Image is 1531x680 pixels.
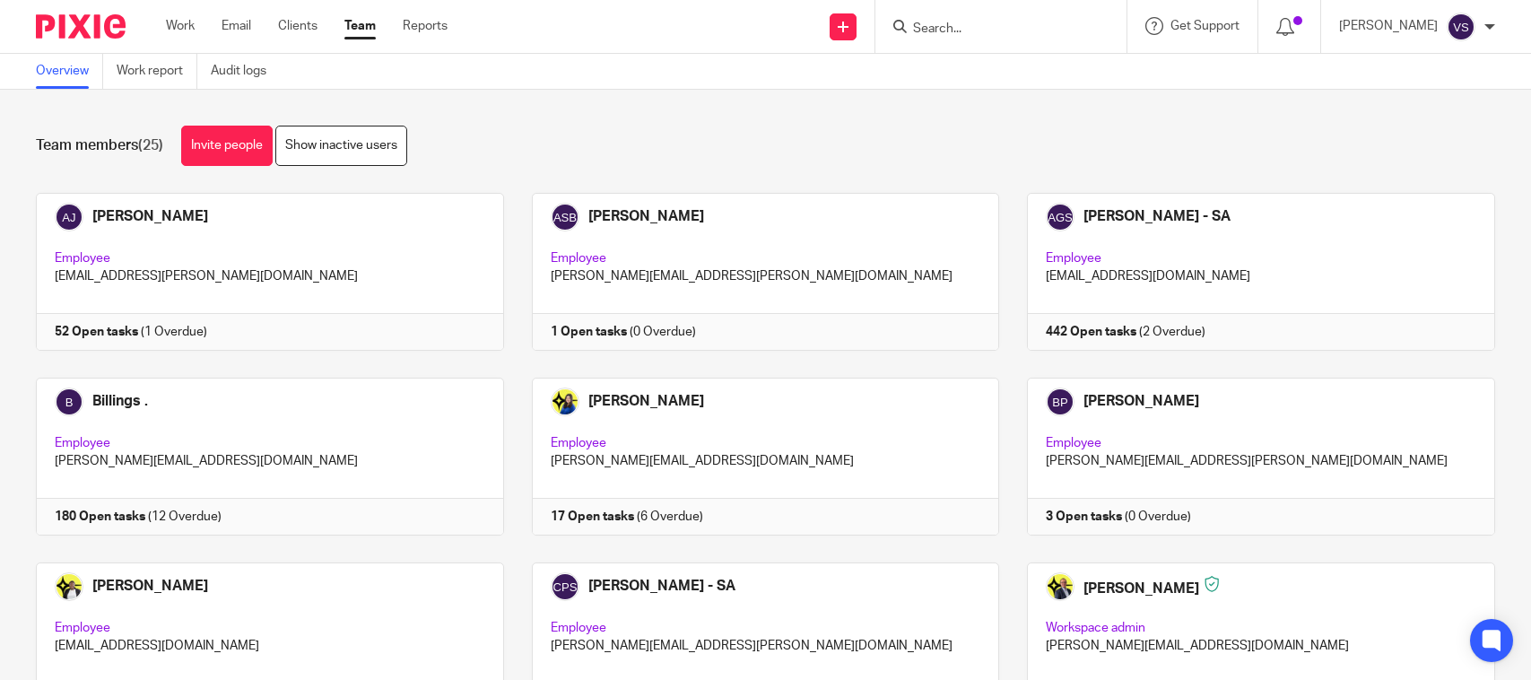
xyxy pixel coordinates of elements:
p: [PERSON_NAME] [1339,17,1438,35]
span: Get Support [1170,20,1240,32]
input: Search [911,22,1073,38]
a: Email [222,17,251,35]
h1: Team members [36,136,163,155]
a: Show inactive users [275,126,407,166]
img: svg%3E [1447,13,1475,41]
a: Reports [403,17,448,35]
a: Team [344,17,376,35]
img: Pixie [36,14,126,39]
a: Work [166,17,195,35]
a: Work report [117,54,197,89]
a: Overview [36,54,103,89]
a: Audit logs [211,54,280,89]
span: (25) [138,138,163,153]
a: Invite people [181,126,273,166]
a: Clients [278,17,318,35]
